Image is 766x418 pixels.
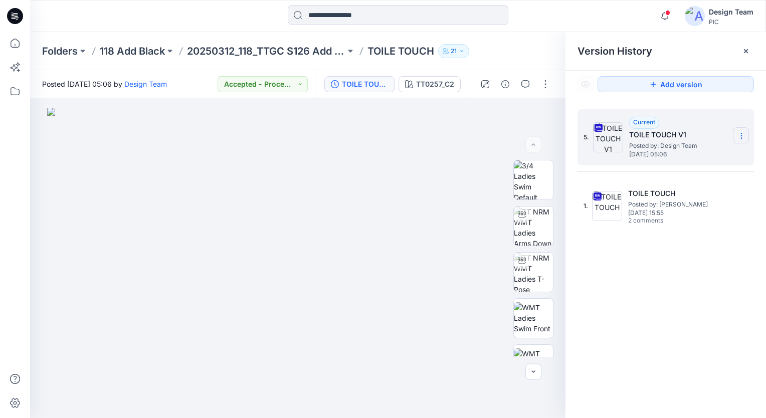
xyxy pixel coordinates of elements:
[628,217,698,225] span: 2 comments
[584,133,589,142] span: 5.
[628,210,728,217] span: [DATE] 15:55
[629,151,729,158] span: [DATE] 05:06
[42,79,167,89] span: Posted [DATE] 05:06 by
[514,302,553,334] img: WMT Ladies Swim Front
[578,45,652,57] span: Version History
[367,44,434,58] p: TOILE TOUCH
[451,46,457,57] p: 21
[514,206,553,246] img: TT NRM WMT Ladies Arms Down
[578,76,594,92] button: Show Hidden Versions
[514,160,553,199] img: 3/4 Ladies Swim Default
[685,6,705,26] img: avatar
[598,76,754,92] button: Add version
[514,348,553,380] img: WMT Ladies Swim Back
[709,6,753,18] div: Design Team
[187,44,345,58] a: 20250312_118_TTGC S126 Add Black Time & Tru
[709,18,753,26] div: PIC
[628,187,728,199] h5: TOILE TOUCH
[633,118,655,126] span: Current
[47,108,548,418] img: eyJhbGciOiJIUzI1NiIsImtpZCI6IjAiLCJzbHQiOiJzZXMiLCJ0eXAiOiJKV1QifQ.eyJkYXRhIjp7InR5cGUiOiJzdG9yYW...
[592,191,622,221] img: TOILE TOUCH
[324,76,395,92] button: TOILE TOUCH V1
[42,44,78,58] a: Folders
[399,76,461,92] button: TT0257_C2
[124,80,167,88] a: Design Team
[593,122,623,152] img: TOILE TOUCH V1
[629,129,729,141] h5: TOILE TOUCH V1
[584,201,588,211] span: 1.
[497,76,513,92] button: Details
[628,199,728,210] span: Posted by: Libby Wilson
[416,79,454,90] div: TT0257_C2
[100,44,165,58] a: 118 Add Black
[514,253,553,292] img: TT NRM WMT Ladies T-Pose
[438,44,469,58] button: 21
[629,141,729,151] span: Posted by: Design Team
[742,47,750,55] button: Close
[342,79,388,90] div: TOILE TOUCH V1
